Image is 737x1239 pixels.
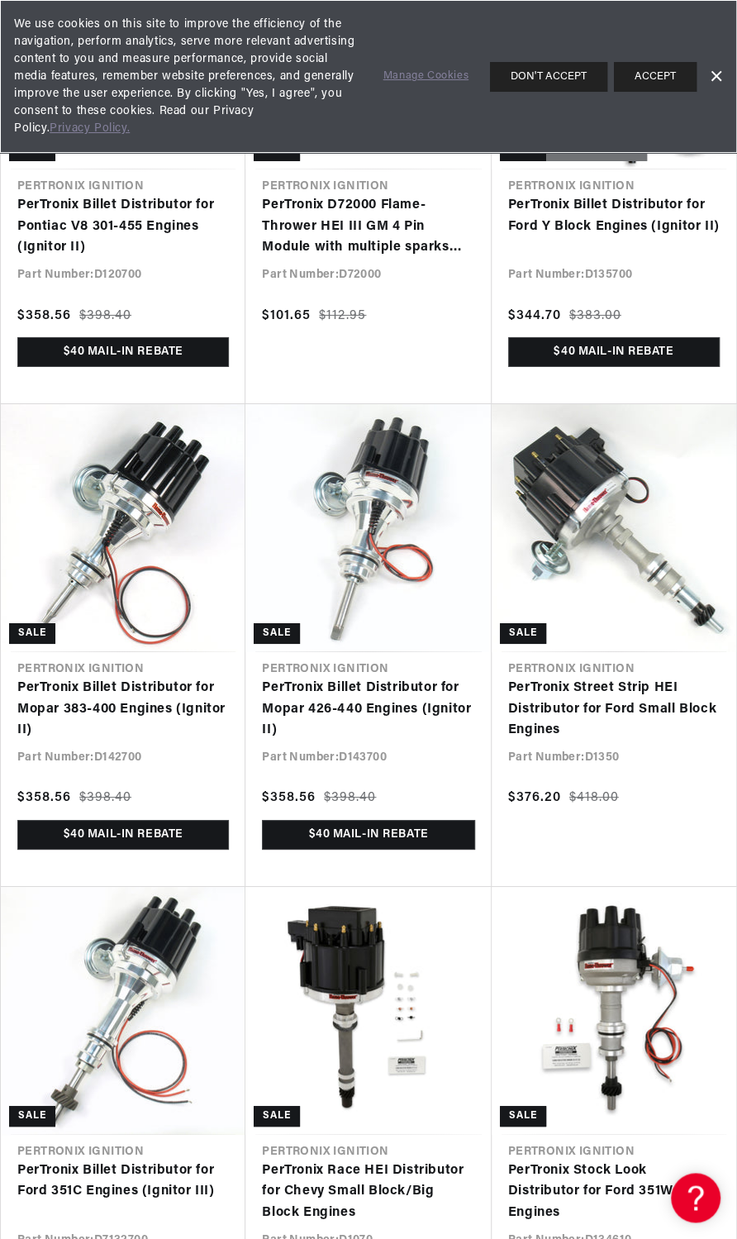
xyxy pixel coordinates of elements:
span: We use cookies on this site to improve the efficiency of the navigation, perform analytics, serve... [14,16,360,137]
button: DON'T ACCEPT [490,62,607,92]
a: Privacy Policy. [50,122,130,135]
a: PerTronix Stock Look Distributor for Ford 351W Engines [508,1160,720,1224]
a: PerTronix Billet Distributor for Ford Y Block Engines (Ignitor II) [508,195,720,237]
a: PerTronix D72000 Flame-Thrower HEI III GM 4 Pin Module with multiple sparks and digital rev-limiter [262,195,474,259]
a: PerTronix Billet Distributor for Mopar 383-400 Engines (Ignitor II) [17,678,229,741]
a: Dismiss Banner [703,64,728,89]
a: PerTronix Billet Distributor for Pontiac V8 301-455 Engines (Ignitor II) [17,195,229,259]
button: ACCEPT [614,62,697,92]
a: PerTronix Race HEI Distributor for Chevy Small Block/Big Block Engines [262,1160,474,1224]
a: PerTronix Street Strip HEI Distributor for Ford Small Block Engines [508,678,720,741]
a: PerTronix Billet Distributor for Mopar 426-440 Engines (Ignitor II) [262,678,474,741]
a: PerTronix Billet Distributor for Ford 351C Engines (Ignitor III) [17,1160,229,1203]
a: Manage Cookies [383,68,468,85]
